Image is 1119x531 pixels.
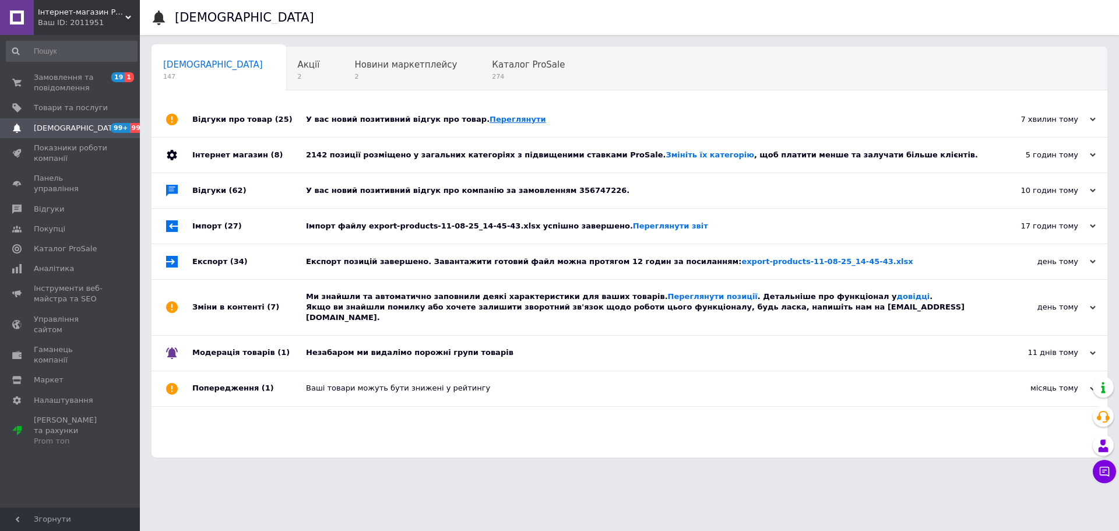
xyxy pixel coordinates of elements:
[306,114,979,125] div: У вас новий позитивний відгук про товар.
[38,7,125,17] span: Інтернет-магазин Prokuzov
[192,244,306,279] div: Експорт
[633,221,708,230] a: Переглянути звіт
[34,204,64,214] span: Відгуки
[175,10,314,24] h1: [DEMOGRAPHIC_DATA]
[34,72,108,93] span: Замовлення та повідомлення
[668,292,758,301] a: Переглянути позиції
[192,336,306,371] div: Модерація товарів
[34,103,108,113] span: Товари та послуги
[229,186,247,195] span: (62)
[111,72,125,82] span: 19
[34,375,64,385] span: Маркет
[492,72,565,81] span: 274
[741,257,913,266] a: export-products-11-08-25_14-45-43.xlsx
[192,138,306,173] div: Інтернет магазин
[277,348,290,357] span: (1)
[306,291,979,323] div: Ми знайшли та автоматично заповнили деякі характеристики для ваших товарів. . Детальніше про функ...
[306,383,979,393] div: Ваші товари можуть бути знижені у рейтингу
[306,185,979,196] div: У вас новий позитивний відгук про компанію за замовленням 356747226.
[298,72,320,81] span: 2
[979,185,1096,196] div: 10 годин тому
[34,436,108,446] div: Prom топ
[192,280,306,335] div: Зміни в контенті
[224,221,242,230] span: (27)
[192,173,306,208] div: Відгуки
[275,115,293,124] span: (25)
[34,415,108,447] span: [PERSON_NAME] та рахунки
[979,383,1096,393] div: місяць тому
[192,102,306,137] div: Відгуки про товар
[125,72,134,82] span: 1
[492,59,565,70] span: Каталог ProSale
[34,173,108,194] span: Панель управління
[192,371,306,406] div: Попередження
[34,395,93,406] span: Налаштування
[270,150,283,159] span: (8)
[34,314,108,335] span: Управління сайтом
[490,115,546,124] a: Переглянути
[38,17,140,28] div: Ваш ID: 2011951
[897,292,930,301] a: довідці
[34,344,108,365] span: Гаманець компанії
[192,209,306,244] div: Імпорт
[306,347,979,358] div: Незабаром ми видалімо порожні групи товарів
[306,150,979,160] div: 2142 позиції розміщено у загальних категоріях з підвищеними ставками ProSale. , щоб платити менше...
[262,384,274,392] span: (1)
[666,150,754,159] a: Змініть їх категорію
[979,114,1096,125] div: 7 хвилин тому
[979,221,1096,231] div: 17 годин тому
[163,72,263,81] span: 147
[306,221,979,231] div: Імпорт файлу export-products-11-08-25_14-45-43.xlsx успішно завершено.
[34,143,108,164] span: Показники роботи компанії
[306,256,979,267] div: Експорт позицій завершено. Завантажити готовий файл можна протягом 12 годин за посиланням:
[34,283,108,304] span: Інструменти веб-майстра та SEO
[230,257,248,266] span: (34)
[34,263,74,274] span: Аналітика
[34,244,97,254] span: Каталог ProSale
[130,123,149,133] span: 99+
[267,303,279,311] span: (7)
[979,256,1096,267] div: день тому
[34,123,120,133] span: [DEMOGRAPHIC_DATA]
[34,224,65,234] span: Покупці
[1093,460,1116,483] button: Чат з покупцем
[354,59,457,70] span: Новини маркетплейсу
[111,123,130,133] span: 99+
[979,302,1096,312] div: день тому
[979,150,1096,160] div: 5 годин тому
[979,347,1096,358] div: 11 днів тому
[163,59,263,70] span: [DEMOGRAPHIC_DATA]
[298,59,320,70] span: Акції
[6,41,138,62] input: Пошук
[354,72,457,81] span: 2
